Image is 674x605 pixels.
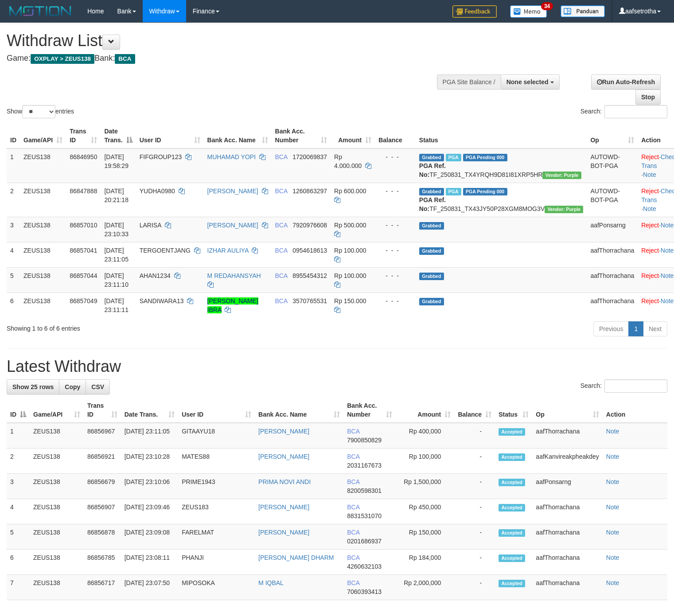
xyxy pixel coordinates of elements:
td: ZEUS138 [30,449,84,474]
td: 86856717 [84,575,121,600]
span: Copy 8200598301 to clipboard [347,487,382,494]
td: 1 [7,423,30,449]
a: IZHAR AULIYA [207,247,249,254]
h1: Latest Withdraw [7,358,667,375]
th: Bank Acc. Number: activate to sort column ascending [272,123,331,148]
span: BCA [275,297,288,304]
span: Accepted [499,529,525,537]
td: [DATE] 23:09:08 [121,524,178,550]
th: Date Trans.: activate to sort column descending [101,123,136,148]
input: Search: [604,105,667,118]
td: PHANJI [178,550,255,575]
a: [PERSON_NAME] [207,222,258,229]
label: Search: [580,379,667,393]
span: Rp 100.000 [334,247,366,254]
span: BCA [275,153,288,160]
td: ZEUS138 [20,267,66,293]
td: Rp 184,000 [396,550,454,575]
img: MOTION_logo.png [7,4,74,18]
span: Rp 150.000 [334,297,366,304]
td: Rp 100,000 [396,449,454,474]
span: Vendor URL: https://trx4.1velocity.biz [542,172,581,179]
div: - - - [378,187,412,195]
td: ZEUS138 [20,293,66,318]
span: BCA [275,187,288,195]
div: PGA Site Balance / [437,74,501,90]
td: ZEUS138 [30,499,84,524]
span: Grabbed [419,298,444,305]
span: TERGOENTJANG [140,247,191,254]
span: Copy 4260632103 to clipboard [347,563,382,570]
span: [DATE] 23:11:10 [104,272,129,288]
td: ZEUS138 [30,550,84,575]
td: 4 [7,499,30,524]
span: FIFGROUP123 [140,153,182,160]
td: - [454,423,495,449]
a: Reject [641,153,659,160]
th: Game/API: activate to sort column ascending [20,123,66,148]
td: ZEUS138 [30,474,84,499]
th: User ID: activate to sort column ascending [136,123,204,148]
span: [DATE] 23:11:11 [104,297,129,313]
td: Rp 2,000,000 [396,575,454,600]
div: - - - [378,152,412,161]
td: 4 [7,242,20,267]
span: Copy 7920976608 to clipboard [292,222,327,229]
td: ZEUS138 [30,423,84,449]
a: [PERSON_NAME] [258,504,309,511]
span: Show 25 rows [12,383,54,390]
span: BCA [347,478,359,485]
span: Grabbed [419,154,444,161]
td: aafThorrachana [587,267,638,293]
span: BCA [347,428,359,435]
td: aafThorrachana [532,499,602,524]
th: Trans ID: activate to sort column ascending [84,398,121,423]
a: [PERSON_NAME] [258,453,309,460]
td: AUTOWD-BOT-PGA [587,183,638,217]
span: Accepted [499,453,525,461]
td: ZEUS138 [20,183,66,217]
a: Reject [641,187,659,195]
span: Copy [65,383,80,390]
span: Rp 100.000 [334,272,366,279]
span: PGA Pending [463,188,507,195]
span: BCA [347,579,359,586]
th: Amount: activate to sort column ascending [396,398,454,423]
span: Vendor URL: https://trx4.1velocity.biz [545,206,583,213]
span: 86857044 [70,272,97,279]
div: - - - [378,271,412,280]
b: PGA Ref. No: [419,196,446,212]
a: Reject [641,247,659,254]
th: Game/API: activate to sort column ascending [30,398,84,423]
th: Balance: activate to sort column ascending [454,398,495,423]
a: Reject [641,272,659,279]
th: Bank Acc. Number: activate to sort column ascending [343,398,396,423]
td: aafThorrachana [587,242,638,267]
span: Accepted [499,554,525,562]
span: LARISA [140,222,161,229]
a: Note [606,529,619,536]
td: [DATE] 23:10:06 [121,474,178,499]
a: Note [661,272,674,279]
span: Copy 1260863297 to clipboard [292,187,327,195]
td: - [454,524,495,550]
span: BCA [347,529,359,536]
th: ID: activate to sort column descending [7,398,30,423]
span: Copy 1720069837 to clipboard [292,153,327,160]
span: [DATE] 23:11:05 [104,247,129,263]
td: ZEUS138 [20,148,66,183]
span: Rp 500.000 [334,222,366,229]
th: Trans ID: activate to sort column ascending [66,123,101,148]
td: [DATE] 23:11:05 [121,423,178,449]
th: ID [7,123,20,148]
span: PGA Pending [463,154,507,161]
a: CSV [86,379,110,394]
a: M IQBAL [258,579,284,586]
th: Date Trans.: activate to sort column ascending [121,398,178,423]
th: Status [416,123,587,148]
td: - [454,449,495,474]
td: - [454,499,495,524]
td: 3 [7,474,30,499]
td: PRIME1943 [178,474,255,499]
a: Next [643,321,667,336]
